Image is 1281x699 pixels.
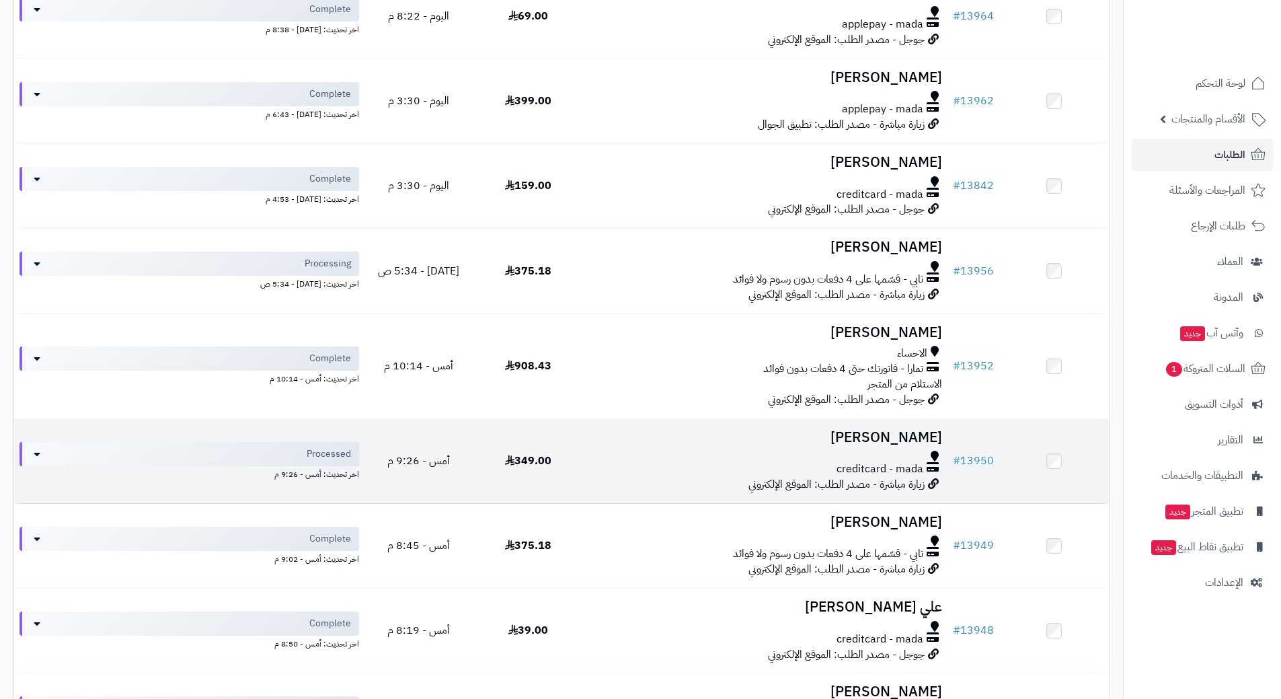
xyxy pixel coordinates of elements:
span: # [953,538,960,554]
a: تطبيق نقاط البيعجديد [1132,531,1273,563]
span: جديد [1165,505,1190,519]
span: تطبيق المتجر [1164,502,1243,521]
span: Complete [309,3,351,16]
span: التطبيقات والخدمات [1161,466,1243,485]
a: الطلبات [1132,139,1273,171]
span: تمارا - فاتورتك حتى 4 دفعات بدون فوائد [763,361,923,377]
div: اخر تحديث: أمس - 8:50 م [20,636,359,650]
span: # [953,453,960,469]
a: المدونة [1132,281,1273,314]
a: التطبيقات والخدمات [1132,459,1273,492]
span: تطبيق نقاط البيع [1150,538,1243,556]
span: زيارة مباشرة - مصدر الطلب: الموقع الإلكتروني [748,476,925,492]
span: أمس - 8:45 م [387,538,450,554]
span: applepay - mada [842,17,923,32]
div: اخر تحديث: أمس - 9:02 م [20,551,359,565]
span: creditcard - mada [837,187,923,203]
span: طلبات الإرجاع [1191,217,1245,235]
span: applepay - mada [842,102,923,117]
a: #13962 [953,93,994,109]
span: Complete [309,532,351,546]
h3: [PERSON_NAME] [588,325,942,340]
span: # [953,622,960,638]
a: #13952 [953,358,994,374]
a: #13842 [953,178,994,194]
span: 1 [1166,362,1182,377]
h3: [PERSON_NAME] [588,515,942,530]
span: 349.00 [505,453,551,469]
h3: [PERSON_NAME] [588,155,942,170]
span: الأقسام والمنتجات [1171,110,1245,128]
span: creditcard - mada [837,632,923,647]
div: اخر تحديث: أمس - 10:14 م [20,371,359,385]
span: Complete [309,352,351,365]
span: جديد [1151,540,1176,555]
span: Complete [309,617,351,630]
span: أدوات التسويق [1185,395,1243,414]
span: جديد [1180,326,1205,341]
span: 159.00 [505,178,551,194]
span: 375.18 [505,538,551,554]
a: المراجعات والأسئلة [1132,174,1273,207]
span: لوحة التحكم [1196,74,1245,93]
h3: [PERSON_NAME] [588,70,942,85]
span: الطلبات [1214,145,1245,164]
span: جوجل - مصدر الطلب: الموقع الإلكتروني [768,32,925,48]
span: زيارة مباشرة - مصدر الطلب: تطبيق الجوال [758,116,925,133]
span: 39.00 [508,622,548,638]
a: #13956 [953,263,994,279]
span: 375.18 [505,263,551,279]
span: # [953,178,960,194]
a: #13950 [953,453,994,469]
span: المدونة [1214,288,1243,307]
span: # [953,263,960,279]
div: اخر تحديث: أمس - 9:26 م [20,466,359,480]
a: #13949 [953,538,994,554]
a: تطبيق المتجرجديد [1132,495,1273,527]
a: الإعدادات [1132,566,1273,599]
span: Processed [307,447,351,461]
span: أمس - 9:26 م [387,453,450,469]
div: اخر تحديث: [DATE] - 8:38 م [20,22,359,36]
span: الاستلام من المتجر [867,376,942,392]
h3: علي [PERSON_NAME] [588,599,942,615]
span: تابي - قسّمها على 4 دفعات بدون رسوم ولا فوائد [733,272,923,287]
span: Complete [309,87,351,101]
span: جوجل - مصدر الطلب: الموقع الإلكتروني [768,201,925,217]
span: المراجعات والأسئلة [1169,181,1245,200]
a: وآتس آبجديد [1132,317,1273,349]
span: العملاء [1217,252,1243,271]
span: # [953,93,960,109]
span: زيارة مباشرة - مصدر الطلب: الموقع الإلكتروني [748,561,925,577]
span: 399.00 [505,93,551,109]
div: اخر تحديث: [DATE] - 4:53 م [20,191,359,205]
div: اخر تحديث: [DATE] - 5:34 ص [20,276,359,290]
span: الإعدادات [1205,573,1243,592]
span: التقارير [1218,431,1243,449]
span: Processing [305,257,351,270]
h3: [PERSON_NAME] [588,430,942,445]
a: التقارير [1132,424,1273,456]
span: # [953,8,960,24]
span: [DATE] - 5:34 ص [378,263,459,279]
h3: [PERSON_NAME] [588,240,942,255]
span: أمس - 8:19 م [387,622,450,638]
span: اليوم - 8:22 م [388,8,449,24]
span: creditcard - mada [837,462,923,477]
span: الاحساء [897,346,927,361]
span: أمس - 10:14 م [384,358,453,374]
a: #13964 [953,8,994,24]
a: السلات المتروكة1 [1132,353,1273,385]
span: وآتس آب [1179,324,1243,342]
span: اليوم - 3:30 م [388,93,449,109]
span: # [953,358,960,374]
span: تابي - قسّمها على 4 دفعات بدون رسوم ولا فوائد [733,546,923,562]
a: أدوات التسويق [1132,388,1273,420]
a: #13948 [953,622,994,638]
span: جوجل - مصدر الطلب: الموقع الإلكتروني [768,392,925,408]
span: 908.43 [505,358,551,374]
div: اخر تحديث: [DATE] - 6:43 م [20,106,359,120]
span: زيارة مباشرة - مصدر الطلب: الموقع الإلكتروني [748,287,925,303]
span: اليوم - 3:30 م [388,178,449,194]
a: العملاء [1132,246,1273,278]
